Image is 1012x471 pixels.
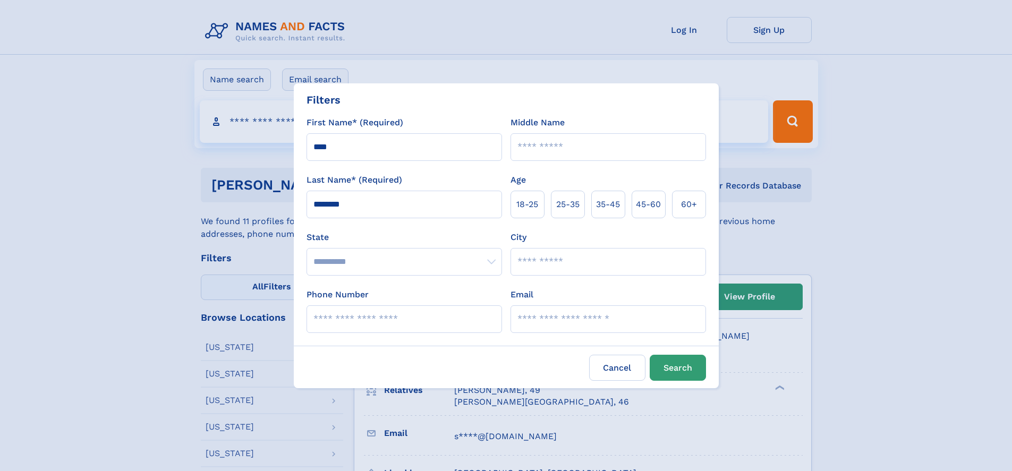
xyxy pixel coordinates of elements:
[307,92,341,108] div: Filters
[516,198,538,211] span: 18‑25
[307,288,369,301] label: Phone Number
[511,288,533,301] label: Email
[681,198,697,211] span: 60+
[589,355,645,381] label: Cancel
[556,198,580,211] span: 25‑35
[511,116,565,129] label: Middle Name
[511,231,526,244] label: City
[636,198,661,211] span: 45‑60
[307,174,402,186] label: Last Name* (Required)
[650,355,706,381] button: Search
[511,174,526,186] label: Age
[307,231,502,244] label: State
[307,116,403,129] label: First Name* (Required)
[596,198,620,211] span: 35‑45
